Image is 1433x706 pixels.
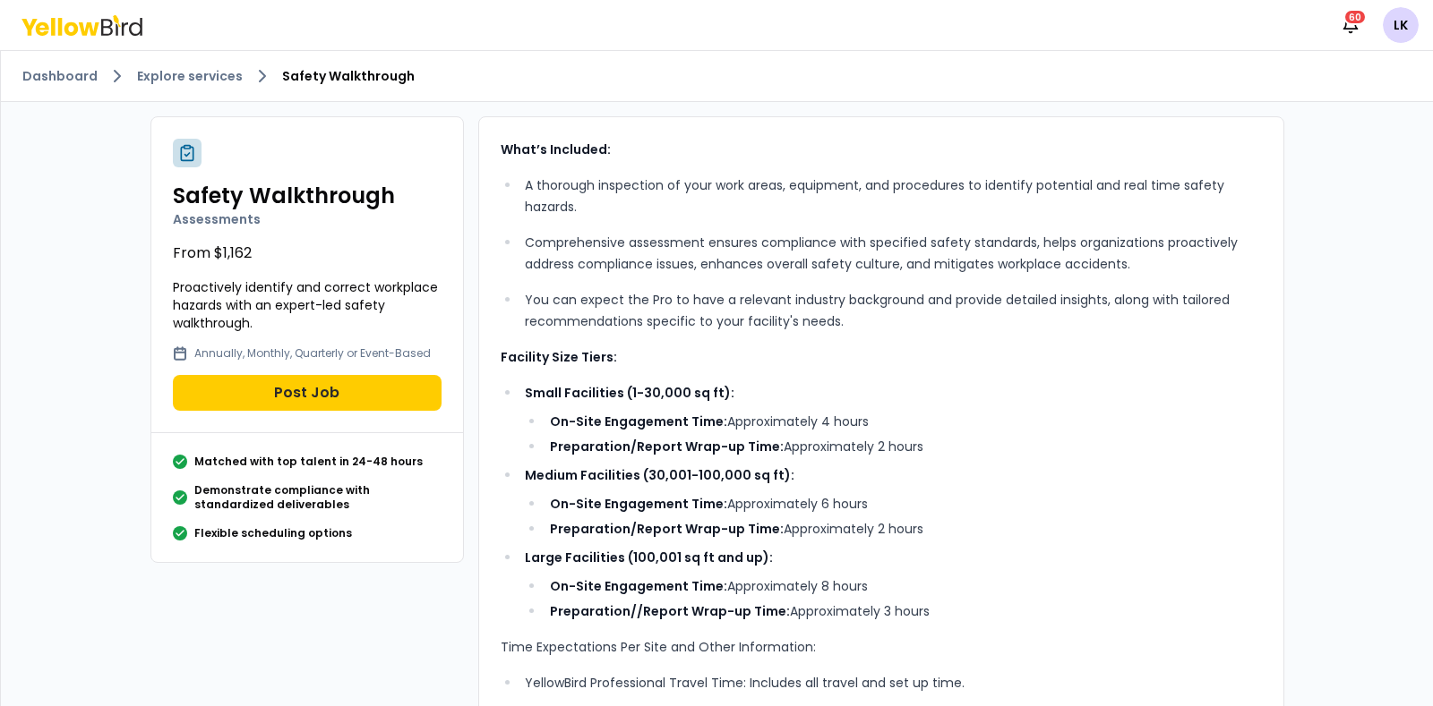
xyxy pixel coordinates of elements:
[550,577,727,595] strong: On-Site Engagement Time:
[550,520,784,538] strong: Preparation/Report Wrap-up Time:
[173,278,442,332] p: Proactively identify and correct workplace hazards with an expert-led safety walkthrough.
[22,67,98,85] a: Dashboard
[550,602,790,620] strong: Preparation//Report Wrap-up Time:
[137,67,243,85] a: Explore services
[525,384,734,402] strong: Small Facilities (1-30,000 sq ft):
[194,526,352,540] p: Flexible scheduling options
[173,210,442,228] p: Assessments
[282,67,415,85] span: Safety Walkthrough
[194,483,442,512] p: Demonstrate compliance with standardized deliverables
[545,436,1261,457] li: Approximately 2 hours
[545,411,1261,432] li: Approximately 4 hours
[525,672,1261,693] p: YellowBird Professional Travel Time: Includes all travel and set up time.
[173,182,442,210] h2: Safety Walkthrough
[550,495,727,513] strong: On-Site Engagement Time:
[525,232,1261,275] p: Comprehensive assessment ensures compliance with specified safety standards, helps organizations ...
[545,575,1261,597] li: Approximately 8 hours
[194,346,431,361] p: Annually, Monthly, Quarterly or Event-Based
[1383,7,1419,43] span: LK
[173,242,442,264] p: From $1,162
[550,413,727,430] strong: On-Site Engagement Time:
[22,65,1412,87] nav: breadcrumb
[550,438,784,455] strong: Preparation/Report Wrap-up Time:
[173,375,442,411] button: Post Job
[545,493,1261,515] li: Approximately 6 hours
[525,289,1261,332] p: You can expect the Pro to have a relevant industry background and provide detailed insights, alon...
[525,466,794,484] strong: Medium Facilities (30,001-100,000 sq ft):
[1343,9,1367,25] div: 60
[525,549,773,566] strong: Large Facilities (100,001 sq ft and up):
[501,348,617,366] strong: Facility Size Tiers:
[501,140,611,158] strong: What’s Included:
[501,636,1262,658] p: Time Expectations Per Site and Other Information:
[545,600,1261,622] li: Approximately 3 hours
[194,455,423,469] p: Matched with top talent in 24-48 hours
[1333,7,1369,43] button: 60
[525,174,1261,217] p: A thorough inspection of your work areas, equipment, and procedures to identify potential and rea...
[545,518,1261,540] li: Approximately 2 hours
